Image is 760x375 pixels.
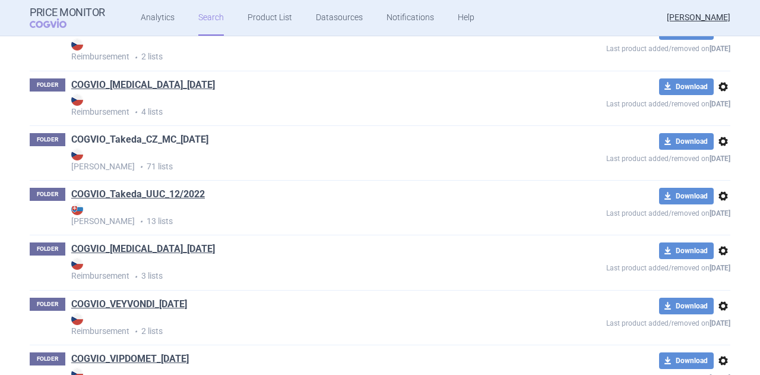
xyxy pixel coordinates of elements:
h1: COGVIO_RIXUBIS_07.05.2025 [71,78,215,94]
a: COGVIO_VIPDOMET_[DATE] [71,352,189,365]
img: SK [71,203,83,215]
p: 3 lists [71,258,520,282]
i: • [129,271,141,283]
p: 2 lists [71,313,520,338]
p: Last product added/removed on [520,95,730,110]
p: FOLDER [30,188,65,201]
img: CZ [71,313,83,325]
h1: COGVIO_VIPDOMET_07.08.2025 [71,352,189,368]
i: • [129,106,141,118]
strong: Reimbursement [71,258,520,281]
p: Last product added/removed on [520,40,730,55]
p: 13 lists [71,203,520,228]
img: CZ [71,149,83,160]
p: FOLDER [30,78,65,92]
strong: [DATE] [710,100,730,108]
button: Download [659,242,714,259]
strong: [DATE] [710,209,730,218]
img: CZ [71,39,83,51]
p: 4 lists [71,94,520,118]
button: Download [659,352,714,369]
strong: [DATE] [710,319,730,327]
strong: [DATE] [710,155,730,163]
p: FOLDER [30,133,65,146]
p: FOLDER [30,352,65,365]
i: • [135,216,147,228]
p: 2 lists [71,39,520,63]
a: COGVIO_Takeda_UUC_12/2022 [71,188,205,201]
h1: COGVIO_Takeda_UUC_12/2022 [71,188,205,203]
strong: Reimbursement [71,313,520,336]
button: Download [659,133,714,150]
button: Download [659,188,714,204]
a: COGVIO_[MEDICAL_DATA]_[DATE] [71,242,215,256]
button: Download [659,298,714,314]
p: Last product added/removed on [520,314,730,329]
p: Last product added/removed on [520,259,730,274]
h1: COGVIO_TAKHZYRO_07.08.2025 [71,242,215,258]
p: FOLDER [30,242,65,256]
button: Download [659,78,714,95]
p: Last product added/removed on [520,204,730,219]
strong: [DATE] [710,45,730,53]
strong: Reimbursement [71,94,520,116]
i: • [135,161,147,173]
img: CZ [71,258,83,270]
p: Last product added/removed on [520,150,730,165]
h1: COGVIO_Takeda_CZ_MC_07.08.2025 [71,133,208,149]
a: COGVIO_VEYVONDI_[DATE] [71,298,187,311]
a: Price MonitorCOGVIO [30,7,105,29]
img: CZ [71,94,83,106]
i: • [129,52,141,64]
strong: Price Monitor [30,7,105,18]
p: 71 lists [71,149,520,173]
p: FOLDER [30,298,65,311]
a: COGVIO_Takeda_CZ_MC_[DATE] [71,133,208,146]
strong: Reimbursement [71,39,520,61]
a: COGVIO_[MEDICAL_DATA]_[DATE] [71,78,215,92]
span: COGVIO [30,18,83,28]
strong: [DATE] [710,264,730,272]
h1: COGVIO_VEYVONDI_07.08.2025 [71,298,187,313]
i: • [129,326,141,338]
strong: [PERSON_NAME] [71,203,520,226]
strong: [PERSON_NAME] [71,149,520,171]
